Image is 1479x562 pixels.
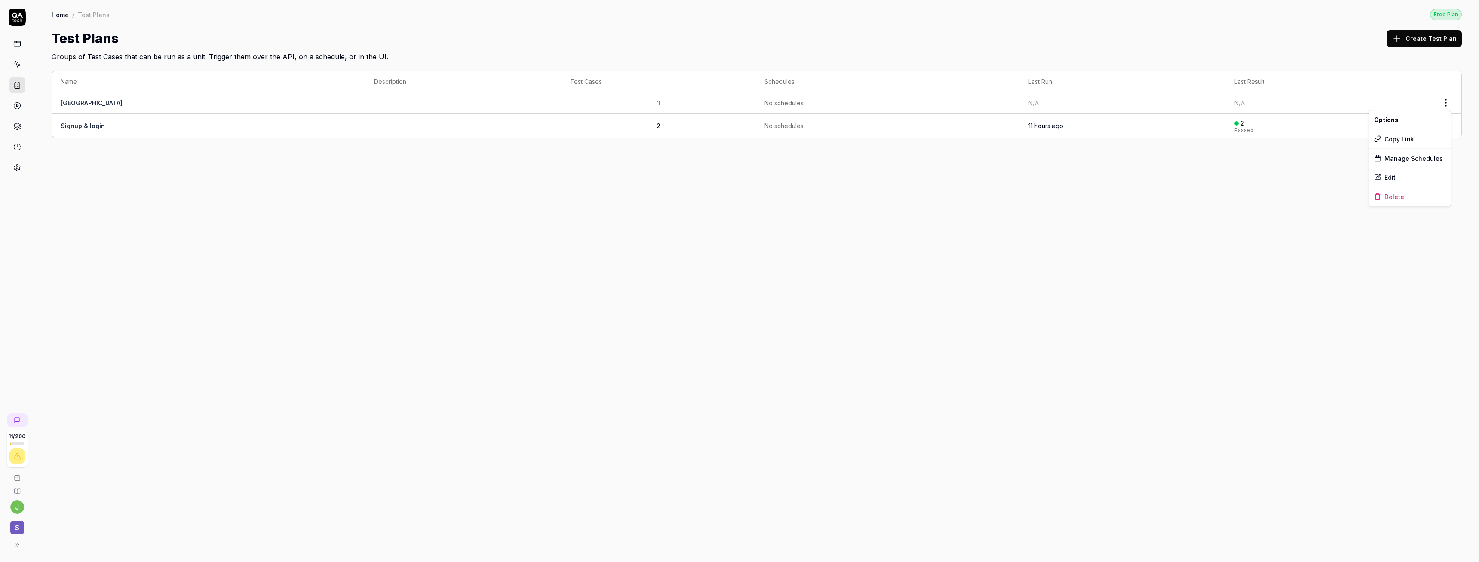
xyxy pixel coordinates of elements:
[1374,115,1399,124] span: Options
[1369,129,1451,148] div: Copy Link
[1369,149,1451,168] div: Manage Schedules
[1369,187,1451,206] div: Delete
[1369,168,1451,187] a: Edit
